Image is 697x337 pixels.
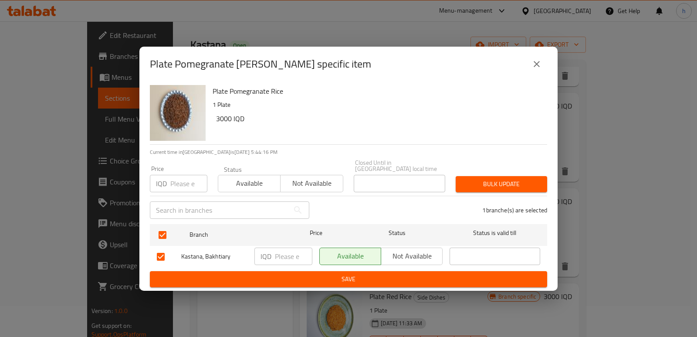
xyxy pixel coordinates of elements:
p: Current time in [GEOGRAPHIC_DATA] is [DATE] 5:44:16 PM [150,148,547,156]
span: Bulk update [463,179,540,190]
p: IQD [261,251,271,262]
span: Not available [284,177,339,190]
h2: Plate Pomegranate [PERSON_NAME] specific item [150,57,371,71]
span: Not available [385,250,439,262]
button: Available [319,248,381,265]
button: Available [218,175,281,192]
img: Plate Pomegranate Rice [150,85,206,141]
button: close [526,54,547,75]
input: Search in branches [150,201,289,219]
span: Price [287,228,345,238]
button: Bulk update [456,176,547,192]
button: Not available [381,248,443,265]
p: 1 branche(s) are selected [482,206,547,214]
p: 1 Plate [213,99,540,110]
span: Save [157,274,540,285]
span: Available [222,177,277,190]
span: Status is valid till [450,228,540,238]
h6: Plate Pomegranate Rice [213,85,540,97]
span: Kastana, Bakhtiary [181,251,247,262]
p: IQD [156,178,167,189]
span: Available [323,250,378,262]
span: Branch [189,229,280,240]
button: Not available [280,175,343,192]
span: Status [352,228,443,238]
h6: 3000 IQD [216,112,540,125]
input: Please enter price [275,248,312,265]
button: Save [150,271,547,287]
input: Please enter price [170,175,207,192]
